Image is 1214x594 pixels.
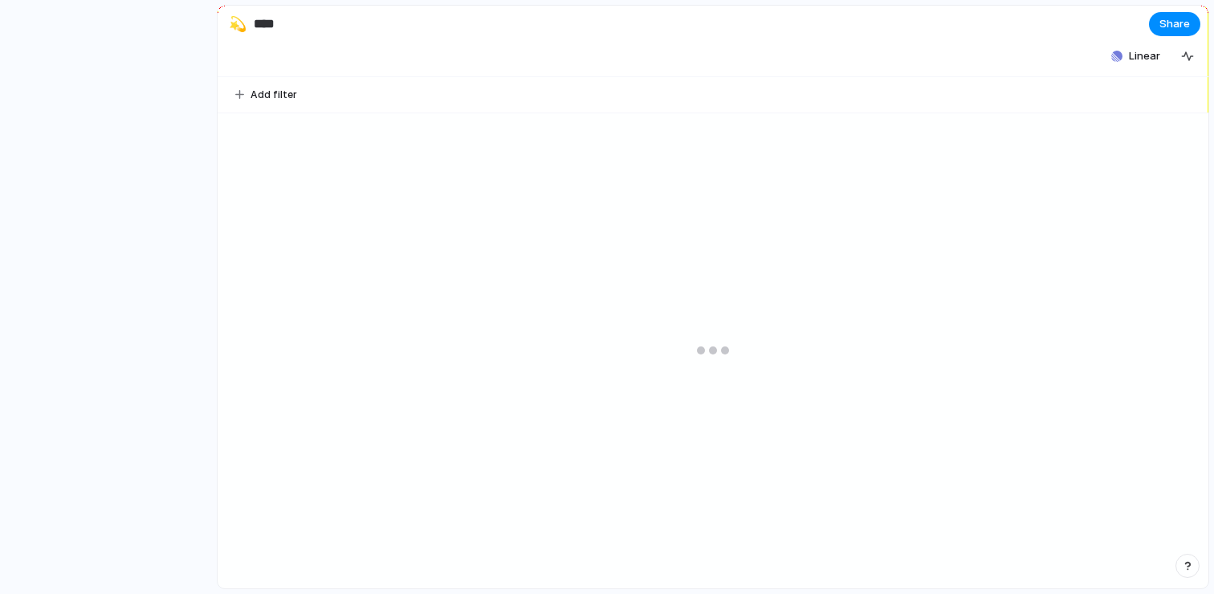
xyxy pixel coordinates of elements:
div: 💫 [229,13,246,35]
button: Linear [1105,44,1167,68]
span: Share [1159,16,1190,32]
span: Add filter [251,88,297,102]
span: Linear [1129,48,1160,64]
button: 💫 [225,11,251,37]
button: Add filter [226,84,307,106]
button: Share [1149,12,1200,36]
